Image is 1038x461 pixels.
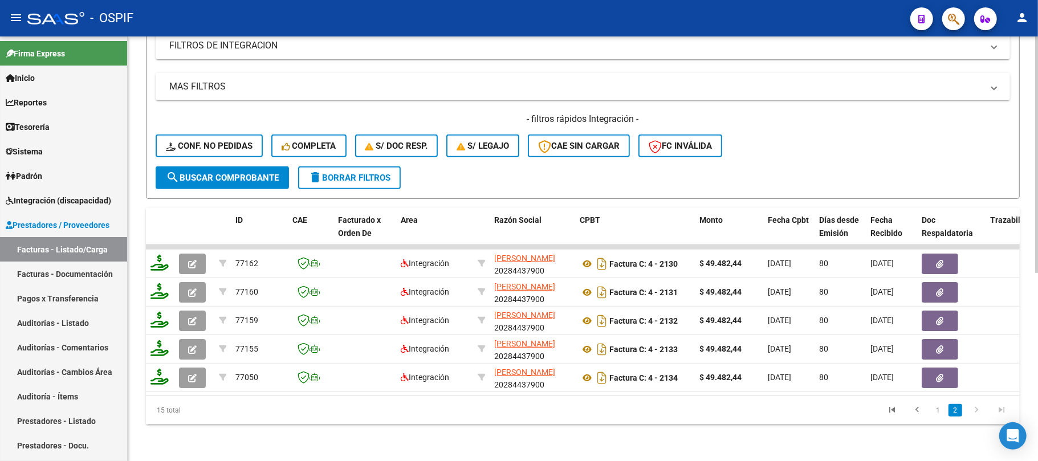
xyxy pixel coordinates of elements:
[6,170,42,182] span: Padrón
[699,287,742,296] strong: $ 49.482,44
[699,344,742,353] strong: $ 49.482,44
[446,134,519,157] button: S/ legajo
[990,215,1036,225] span: Trazabilidad
[695,208,763,258] datatable-header-cell: Monto
[906,404,928,417] a: go to previous page
[494,309,571,333] div: 20284437900
[169,80,983,93] mat-panel-title: MAS FILTROS
[819,316,828,325] span: 80
[457,141,509,151] span: S/ legajo
[917,208,986,258] datatable-header-cell: Doc Respaldatoria
[528,134,630,157] button: CAE SIN CARGAR
[6,219,109,231] span: Prestadores / Proveedores
[819,344,828,353] span: 80
[338,215,381,238] span: Facturado x Orden De
[699,259,742,268] strong: $ 49.482,44
[166,170,180,184] mat-icon: search
[768,344,791,353] span: [DATE]
[490,208,575,258] datatable-header-cell: Razón Social
[231,208,288,258] datatable-header-cell: ID
[609,373,678,382] strong: Factura C: 4 - 2134
[292,215,307,225] span: CAE
[575,208,695,258] datatable-header-cell: CPBT
[768,316,791,325] span: [DATE]
[308,173,390,183] span: Borrar Filtros
[609,345,678,354] strong: Factura C: 4 - 2133
[595,283,609,301] i: Descargar documento
[595,369,609,387] i: Descargar documento
[866,208,917,258] datatable-header-cell: Fecha Recibido
[768,287,791,296] span: [DATE]
[156,32,1010,59] mat-expansion-panel-header: FILTROS DE INTEGRACION
[494,282,555,291] span: [PERSON_NAME]
[870,287,894,296] span: [DATE]
[401,259,449,268] span: Integración
[819,287,828,296] span: 80
[819,259,828,268] span: 80
[282,141,336,151] span: Completa
[991,404,1012,417] a: go to last page
[298,166,401,189] button: Borrar Filtros
[9,11,23,25] mat-icon: menu
[6,145,43,158] span: Sistema
[494,311,555,320] span: [PERSON_NAME]
[271,134,347,157] button: Completa
[288,208,333,258] datatable-header-cell: CAE
[235,316,258,325] span: 77159
[494,339,555,348] span: [PERSON_NAME]
[966,404,987,417] a: go to next page
[999,422,1027,450] div: Open Intercom Messenger
[401,373,449,382] span: Integración
[90,6,133,31] span: - OSPIF
[768,259,791,268] span: [DATE]
[870,215,902,238] span: Fecha Recibido
[768,215,809,225] span: Fecha Cpbt
[156,113,1010,125] h4: - filtros rápidos Integración -
[235,259,258,268] span: 77162
[235,287,258,296] span: 77160
[870,259,894,268] span: [DATE]
[699,215,723,225] span: Monto
[6,96,47,109] span: Reportes
[538,141,620,151] span: CAE SIN CARGAR
[166,141,253,151] span: Conf. no pedidas
[595,255,609,273] i: Descargar documento
[365,141,428,151] span: S/ Doc Resp.
[870,316,894,325] span: [DATE]
[333,208,396,258] datatable-header-cell: Facturado x Orden De
[494,254,555,263] span: [PERSON_NAME]
[819,373,828,382] span: 80
[494,366,571,390] div: 20284437900
[768,373,791,382] span: [DATE]
[401,344,449,353] span: Integración
[235,344,258,353] span: 77155
[494,252,571,276] div: 20284437900
[308,170,322,184] mat-icon: delete
[235,215,243,225] span: ID
[156,73,1010,100] mat-expansion-panel-header: MAS FILTROS
[6,47,65,60] span: Firma Express
[235,373,258,382] span: 77050
[881,404,903,417] a: go to first page
[401,287,449,296] span: Integración
[156,134,263,157] button: Conf. no pedidas
[355,134,438,157] button: S/ Doc Resp.
[609,316,678,325] strong: Factura C: 4 - 2132
[699,316,742,325] strong: $ 49.482,44
[699,373,742,382] strong: $ 49.482,44
[870,373,894,382] span: [DATE]
[146,396,319,425] div: 15 total
[922,215,973,238] span: Doc Respaldatoria
[870,344,894,353] span: [DATE]
[396,208,473,258] datatable-header-cell: Area
[609,288,678,297] strong: Factura C: 4 - 2131
[638,134,722,157] button: FC Inválida
[169,39,983,52] mat-panel-title: FILTROS DE INTEGRACION
[166,173,279,183] span: Buscar Comprobante
[609,259,678,268] strong: Factura C: 4 - 2130
[494,337,571,361] div: 20284437900
[649,141,712,151] span: FC Inválida
[595,312,609,330] i: Descargar documento
[494,280,571,304] div: 20284437900
[156,166,289,189] button: Buscar Comprobante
